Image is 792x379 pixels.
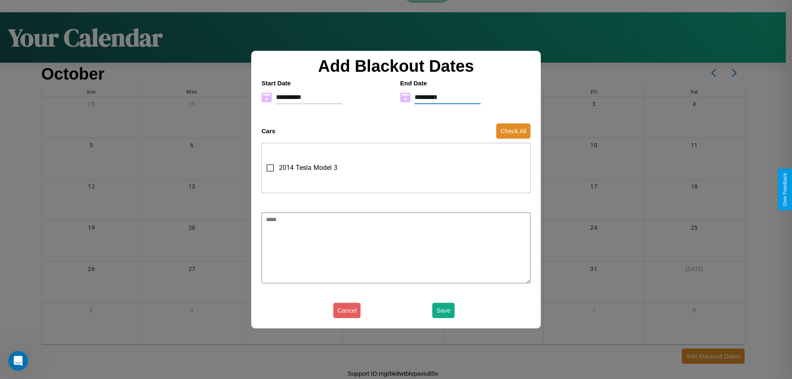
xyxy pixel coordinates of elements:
[257,57,535,75] h2: Add Blackout Dates
[279,163,337,173] span: 2014 Tesla Model 3
[8,351,28,371] iframe: Intercom live chat
[262,127,275,134] h4: Cars
[262,80,392,87] h4: Start Date
[496,123,530,139] button: Check All
[432,303,455,318] button: Save
[333,303,361,318] button: Cancel
[400,80,530,87] h4: End Date
[782,173,788,206] div: Give Feedback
